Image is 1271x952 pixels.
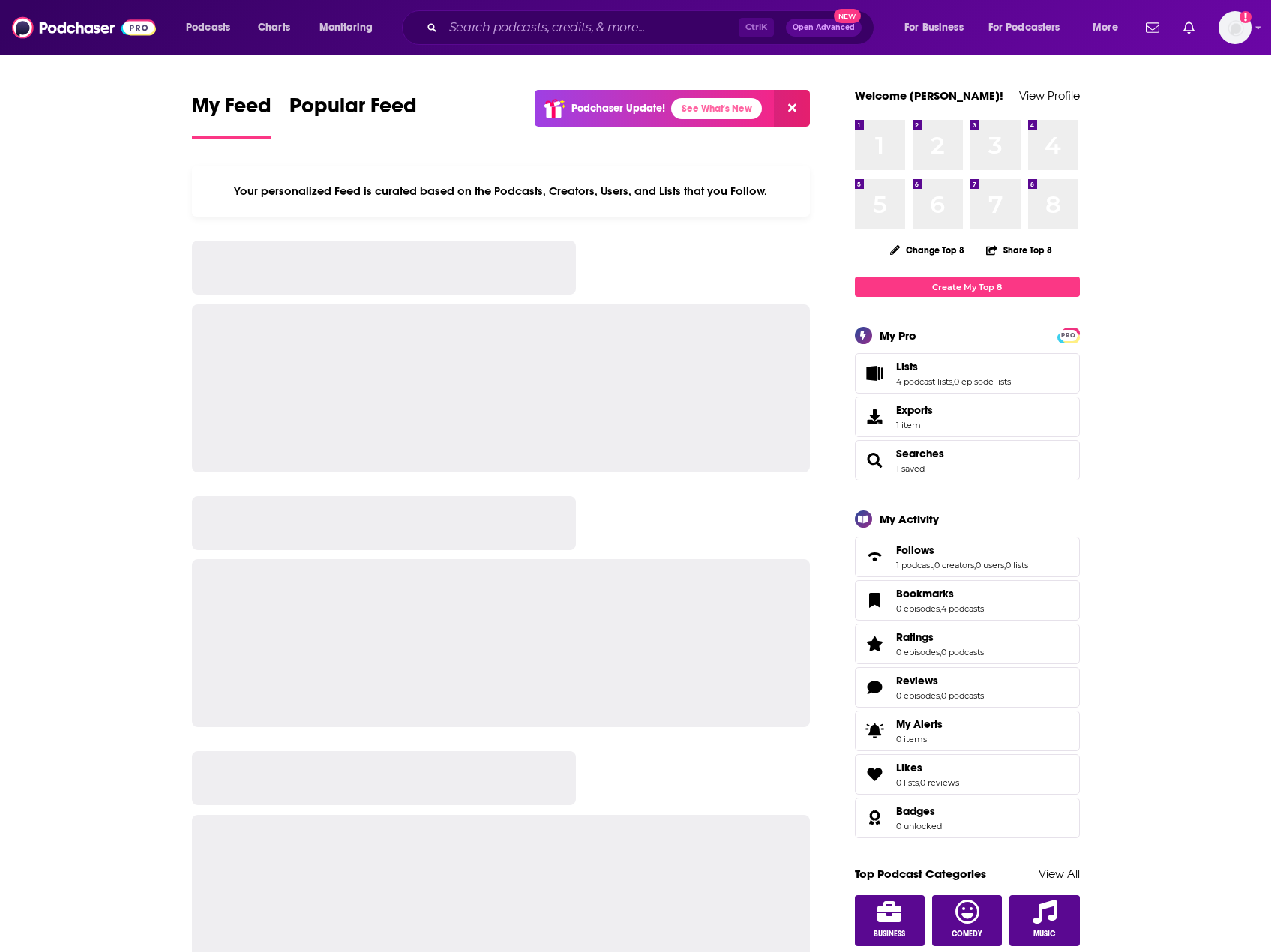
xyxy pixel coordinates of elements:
span: Lists [896,360,918,373]
a: Reviews [860,677,890,698]
span: Exports [896,403,933,417]
span: PRO [1060,330,1078,341]
span: Charts [258,17,290,38]
a: Show notifications dropdown [1140,15,1165,40]
span: 1 item [896,420,933,430]
a: Ratings [896,630,984,644]
span: Open Advanced [793,24,855,31]
a: 0 creators [934,560,974,570]
a: Follows [860,546,890,567]
button: open menu [1082,16,1137,40]
span: Ratings [855,624,1080,664]
a: Follows [896,543,1028,557]
a: Welcome [PERSON_NAME]! [855,88,1003,103]
span: Badges [855,798,1080,838]
button: Open AdvancedNew [786,19,862,37]
button: Change Top 8 [881,241,974,259]
a: View Profile [1019,88,1080,103]
a: My Feed [192,93,271,139]
a: See What's New [671,98,762,119]
a: Likes [860,764,890,785]
a: Badges [860,807,890,828]
span: Exports [860,406,890,427]
div: Search podcasts, credits, & more... [416,10,889,45]
span: For Business [904,17,964,38]
a: Ratings [860,633,890,654]
span: Bookmarks [855,580,1080,621]
a: PRO [1060,329,1078,340]
a: 0 episode lists [954,376,1011,387]
span: Bookmarks [896,587,954,600]
button: open menu [309,16,392,40]
span: My Alerts [860,720,890,741]
span: Searches [855,440,1080,480]
svg: Add a profile image [1240,11,1252,23]
a: 1 podcast [896,560,933,570]
span: , [940,603,941,614]
span: My Alerts [896,717,943,731]
span: , [952,376,954,387]
button: open menu [175,16,250,40]
a: Bookmarks [860,590,890,611]
span: More [1093,17,1118,38]
a: Top Podcast Categories [855,867,986,881]
a: 0 lists [896,777,919,788]
a: 0 podcasts [941,647,984,657]
span: Monitoring [319,17,373,38]
a: Likes [896,761,959,774]
span: Follows [896,543,934,557]
span: Ratings [896,630,934,644]
img: User Profile [1219,11,1252,44]
span: 0 items [896,734,943,744]
a: Searches [896,447,944,460]
span: Follows [855,537,1080,577]
a: Popular Feed [289,93,417,139]
span: Comedy [952,930,982,939]
span: , [919,777,920,788]
a: Create My Top 8 [855,277,1080,297]
a: Music [1009,895,1080,946]
a: 0 episodes [896,647,940,657]
span: New [834,9,861,23]
span: Reviews [896,674,938,687]
a: Bookmarks [896,587,984,600]
a: 0 users [976,560,1004,570]
button: open menu [894,16,982,40]
a: Reviews [896,674,984,687]
a: My Alerts [855,711,1080,751]
a: Charts [248,16,299,40]
a: 0 unlocked [896,821,942,831]
span: , [940,690,941,701]
span: , [933,560,934,570]
span: , [940,647,941,657]
span: , [1004,560,1006,570]
a: Badges [896,804,942,818]
span: Lists [855,353,1080,394]
button: Share Top 8 [985,235,1053,265]
div: My Activity [880,512,939,526]
a: Lists [896,360,1011,373]
a: Business [855,895,925,946]
a: 0 podcasts [941,690,984,701]
a: 4 podcast lists [896,376,952,387]
a: 0 reviews [920,777,959,788]
span: Business [874,930,905,939]
a: Show notifications dropdown [1177,15,1201,40]
a: 1 saved [896,463,925,474]
span: Podcasts [186,17,230,38]
button: open menu [979,16,1082,40]
div: My Pro [880,328,916,343]
a: View All [1039,867,1080,881]
span: Likes [896,761,922,774]
input: Search podcasts, credits, & more... [443,16,739,40]
span: For Podcasters [988,17,1060,38]
span: My Feed [192,93,271,127]
a: Comedy [932,895,1003,946]
a: Lists [860,363,890,384]
a: 0 lists [1006,560,1028,570]
a: 0 episodes [896,603,940,614]
span: Reviews [855,667,1080,708]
